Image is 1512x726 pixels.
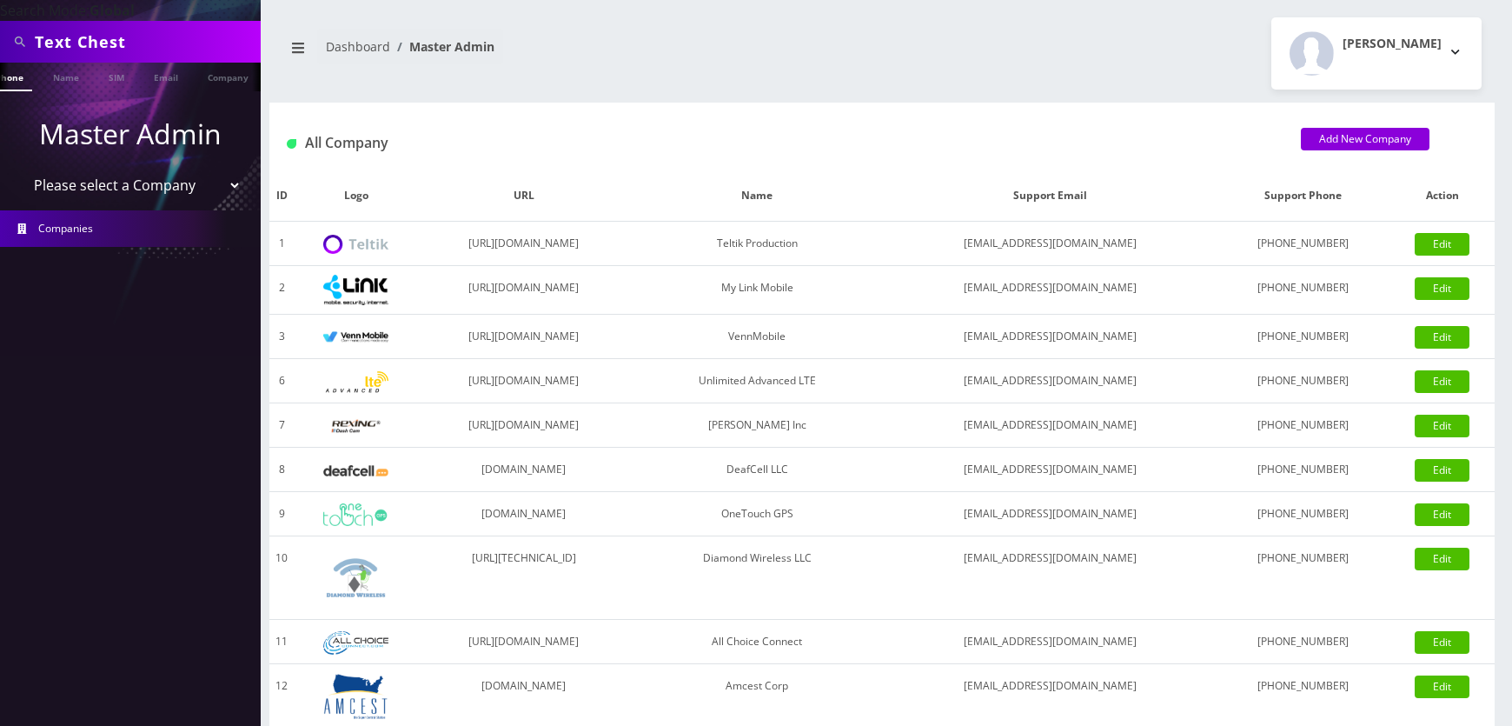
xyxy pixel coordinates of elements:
[1216,170,1390,222] th: Support Phone
[282,29,869,78] nav: breadcrumb
[1216,448,1390,492] td: [PHONE_NUMBER]
[323,275,388,305] img: My Link Mobile
[419,266,630,315] td: [URL][DOMAIN_NAME]
[1301,128,1429,150] a: Add New Company
[419,403,630,448] td: [URL][DOMAIN_NAME]
[419,359,630,403] td: [URL][DOMAIN_NAME]
[1216,222,1390,266] td: [PHONE_NUMBER]
[269,315,294,359] td: 3
[629,403,885,448] td: [PERSON_NAME] Inc
[419,448,630,492] td: [DOMAIN_NAME]
[629,170,885,222] th: Name
[269,620,294,664] td: 11
[323,418,388,435] img: Rexing Inc
[100,63,133,90] a: SIM
[35,25,256,58] input: Search All Companies
[1216,536,1390,620] td: [PHONE_NUMBER]
[1390,170,1495,222] th: Action
[90,1,135,20] strong: Global
[419,620,630,664] td: [URL][DOMAIN_NAME]
[885,403,1216,448] td: [EMAIL_ADDRESS][DOMAIN_NAME]
[1216,492,1390,536] td: [PHONE_NUMBER]
[269,536,294,620] td: 10
[629,448,885,492] td: DeafCell LLC
[269,266,294,315] td: 2
[1216,620,1390,664] td: [PHONE_NUMBER]
[323,545,388,610] img: Diamond Wireless LLC
[1415,233,1469,256] a: Edit
[269,222,294,266] td: 1
[419,536,630,620] td: [URL][TECHNICAL_ID]
[1415,631,1469,654] a: Edit
[323,673,388,720] img: Amcest Corp
[885,620,1216,664] td: [EMAIL_ADDRESS][DOMAIN_NAME]
[269,448,294,492] td: 8
[323,331,388,343] img: VennMobile
[287,135,1275,151] h1: All Company
[629,359,885,403] td: Unlimited Advanced LTE
[294,170,418,222] th: Logo
[323,371,388,393] img: Unlimited Advanced LTE
[269,403,294,448] td: 7
[323,465,388,476] img: DeafCell LLC
[1415,415,1469,437] a: Edit
[269,359,294,403] td: 6
[1415,370,1469,393] a: Edit
[1415,459,1469,482] a: Edit
[269,492,294,536] td: 9
[1271,17,1482,90] button: [PERSON_NAME]
[1216,359,1390,403] td: [PHONE_NUMBER]
[1415,548,1469,570] a: Edit
[1343,37,1442,51] h2: [PERSON_NAME]
[885,315,1216,359] td: [EMAIL_ADDRESS][DOMAIN_NAME]
[1216,315,1390,359] td: [PHONE_NUMBER]
[885,536,1216,620] td: [EMAIL_ADDRESS][DOMAIN_NAME]
[629,492,885,536] td: OneTouch GPS
[1415,277,1469,300] a: Edit
[1415,326,1469,349] a: Edit
[269,170,294,222] th: ID
[629,620,885,664] td: All Choice Connect
[885,222,1216,266] td: [EMAIL_ADDRESS][DOMAIN_NAME]
[323,235,388,255] img: Teltik Production
[1216,403,1390,448] td: [PHONE_NUMBER]
[287,139,296,149] img: All Company
[419,315,630,359] td: [URL][DOMAIN_NAME]
[390,37,494,56] li: Master Admin
[145,63,187,90] a: Email
[323,631,388,655] img: All Choice Connect
[885,359,1216,403] td: [EMAIL_ADDRESS][DOMAIN_NAME]
[1415,676,1469,698] a: Edit
[38,221,93,236] span: Companies
[629,222,885,266] td: Teltik Production
[323,503,388,526] img: OneTouch GPS
[629,536,885,620] td: Diamond Wireless LLC
[885,170,1216,222] th: Support Email
[44,63,88,90] a: Name
[885,448,1216,492] td: [EMAIL_ADDRESS][DOMAIN_NAME]
[419,222,630,266] td: [URL][DOMAIN_NAME]
[326,38,390,55] a: Dashboard
[1216,266,1390,315] td: [PHONE_NUMBER]
[199,63,257,90] a: Company
[419,170,630,222] th: URL
[629,315,885,359] td: VennMobile
[1415,503,1469,526] a: Edit
[885,492,1216,536] td: [EMAIL_ADDRESS][DOMAIN_NAME]
[629,266,885,315] td: My Link Mobile
[885,266,1216,315] td: [EMAIL_ADDRESS][DOMAIN_NAME]
[419,492,630,536] td: [DOMAIN_NAME]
